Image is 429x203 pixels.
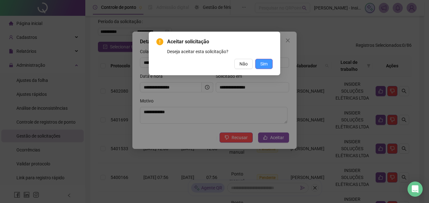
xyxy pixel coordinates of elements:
span: Aceitar solicitação [167,38,273,46]
div: Open Intercom Messenger [408,181,423,197]
span: Sim [260,60,268,67]
button: Sim [255,59,273,69]
div: Deseja aceitar esta solicitação? [167,48,273,55]
span: exclamation-circle [156,38,163,45]
button: Não [234,59,253,69]
span: Não [239,60,248,67]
